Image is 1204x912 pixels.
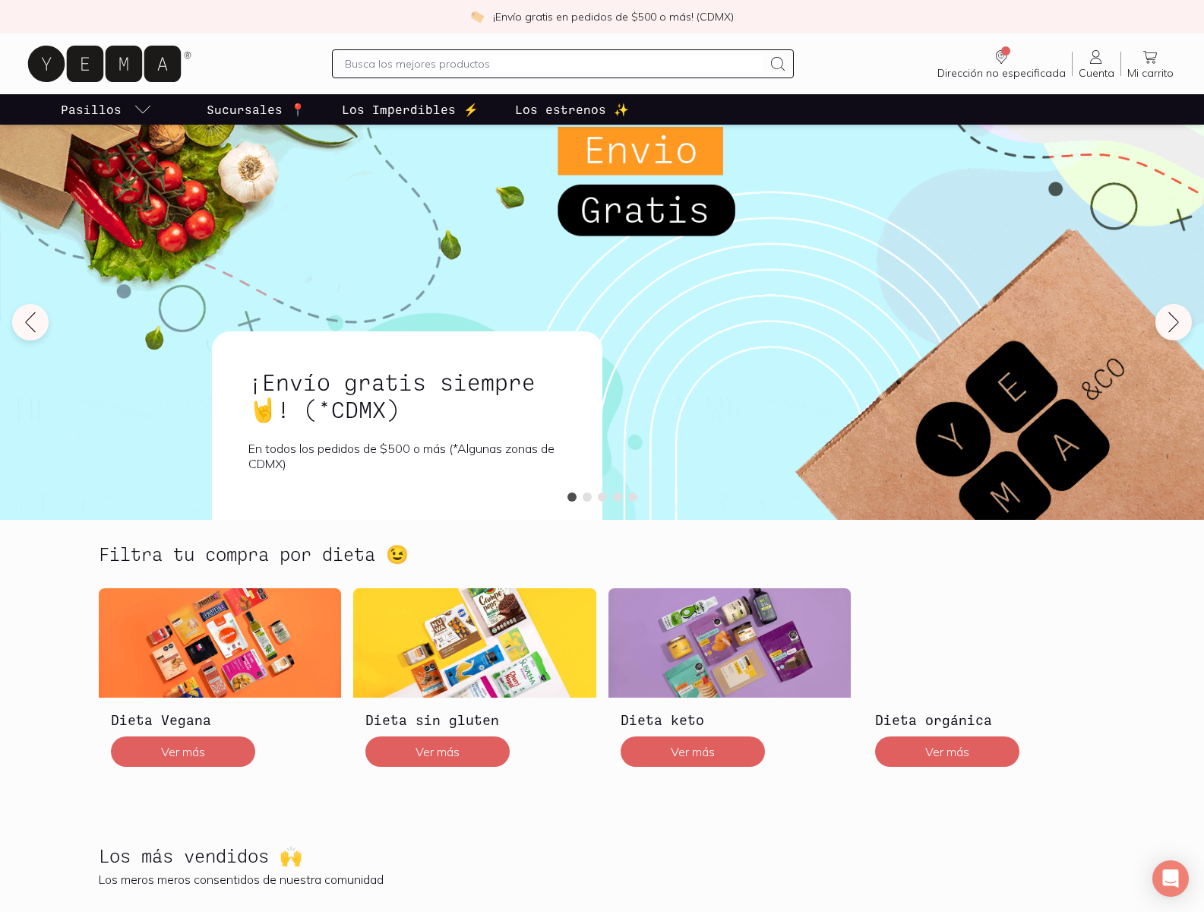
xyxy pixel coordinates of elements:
[365,710,584,730] h3: Dieta sin gluten
[621,710,839,730] h3: Dieta keto
[875,710,1094,730] h3: Dieta orgánica
[248,368,566,423] h1: ¡Envío gratis siempre🤘! (*CDMX)
[621,736,765,767] button: Ver más
[937,66,1066,80] span: Dirección no especificada
[931,48,1072,80] a: Dirección no especificada
[204,94,308,125] a: Sucursales 📍
[207,100,305,119] p: Sucursales 📍
[1127,66,1174,80] span: Mi carrito
[353,588,596,778] a: Dieta sin glutenDieta sin glutenVer más
[99,544,409,564] h2: Filtra tu compra por dieta 😉
[99,846,302,866] h2: Los más vendidos 🙌
[248,441,566,471] p: En todos los pedidos de $500 o más (*Algunas zonas de CDMX)
[875,736,1019,767] button: Ver más
[1152,860,1189,897] div: Open Intercom Messenger
[365,736,510,767] button: Ver más
[111,736,255,767] button: Ver más
[1073,48,1120,80] a: Cuenta
[493,9,734,24] p: ¡Envío gratis en pedidos de $500 o más! (CDMX)
[608,588,852,698] img: Dieta keto
[111,710,330,730] h3: Dieta Vegana
[470,10,484,24] img: check
[512,94,632,125] a: Los estrenos ✨
[58,94,155,125] a: pasillo-todos-link
[863,588,1106,698] img: Dieta orgánica
[1121,48,1180,80] a: Mi carrito
[61,100,122,119] p: Pasillos
[339,94,482,125] a: Los Imperdibles ⚡️
[353,588,596,698] img: Dieta sin gluten
[99,872,1106,887] p: Los meros meros consentidos de nuestra comunidad
[515,100,629,119] p: Los estrenos ✨
[863,588,1106,778] a: Dieta orgánicaDieta orgánicaVer más
[345,55,763,73] input: Busca los mejores productos
[1079,66,1114,80] span: Cuenta
[99,588,342,698] img: Dieta Vegana
[99,588,342,778] a: Dieta VeganaDieta VeganaVer más
[342,100,479,119] p: Los Imperdibles ⚡️
[608,588,852,778] a: Dieta ketoDieta ketoVer más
